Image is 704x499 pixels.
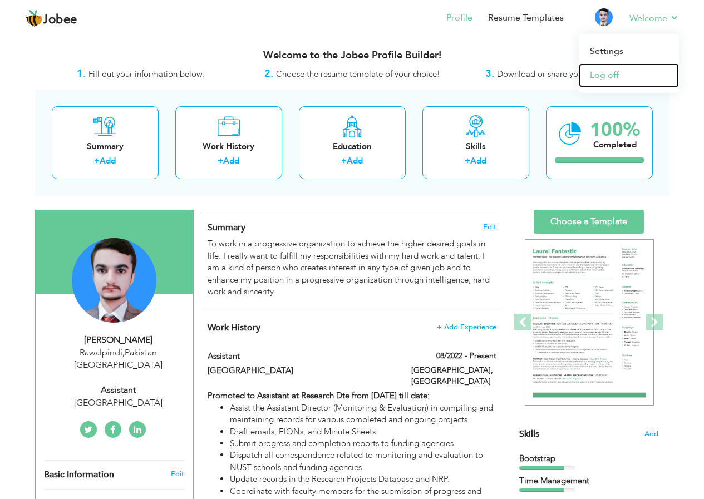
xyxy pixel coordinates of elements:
[436,350,496,362] label: 08/2022 - Present
[341,155,347,167] label: +
[519,475,658,487] div: Time Management
[100,155,116,166] a: Add
[35,50,669,61] h3: Welcome to the Jobee Profile Builder!
[590,139,640,151] div: Completed
[218,155,223,167] label: +
[44,384,193,397] div: Assistant
[223,155,239,166] a: Add
[644,429,658,439] span: Add
[208,322,496,333] h4: This helps to show the companies you have worked for.
[230,438,496,449] li: Submit progress and completion reports to funding agencies.
[208,390,430,401] strong: Promoted to Assistant at Research Dte from [DATE] till date:
[446,12,472,24] a: Profile
[61,141,150,152] div: Summary
[44,334,193,347] div: [PERSON_NAME]
[470,155,486,166] a: Add
[184,141,273,152] div: Work History
[208,322,260,334] span: Work History
[308,141,397,152] div: Education
[483,223,496,231] span: Edit
[43,14,77,26] span: Jobee
[437,323,496,331] span: + Add Experience
[629,12,679,25] a: Welcome
[25,9,43,27] img: jobee.io
[519,453,658,465] div: Bootstrap
[208,350,395,362] label: Assistant
[497,68,642,80] span: Download or share your resume online.
[534,210,644,234] a: Choose a Template
[44,470,114,480] span: Basic Information
[579,63,679,87] a: Log off
[519,428,539,440] span: Skills
[230,402,496,426] li: Assist the Assistant Director (Monitoring & Evaluation) in compiling and maintaining records for ...
[230,426,496,438] li: Draft emails, EIONs, and Minute Sheets.
[44,347,193,372] div: Rawalpindi Pakistan [GEOGRAPHIC_DATA]
[44,397,193,409] div: [GEOGRAPHIC_DATA]
[595,8,613,26] img: Profile Img
[590,121,640,139] div: 100%
[230,473,496,485] li: Update records in the Research Projects Database and NRP.
[411,365,496,387] label: [GEOGRAPHIC_DATA], [GEOGRAPHIC_DATA]
[208,365,395,377] label: [GEOGRAPHIC_DATA]
[72,238,156,323] img: Muhammad Umar
[276,68,440,80] span: Choose the resume template of your choice!
[431,141,520,152] div: Skills
[485,67,494,81] strong: 3.
[488,12,564,24] a: Resume Templates
[347,155,363,166] a: Add
[94,155,100,167] label: +
[208,221,245,234] span: Summary
[88,68,204,80] span: Fill out your information below.
[208,222,496,233] h4: Adding a summary is a quick and easy way to highlight your experience and interests.
[171,469,184,479] a: Edit
[25,9,77,27] a: Jobee
[77,67,86,81] strong: 1.
[579,39,679,63] a: Settings
[122,347,125,359] span: ,
[465,155,470,167] label: +
[264,67,273,81] strong: 2.
[208,238,496,298] div: To work in a progressive organization to achieve the higher desired goals in life. I really want ...
[230,449,496,473] li: Dispatch all correspondence related to monitoring and evaluation to NUST schools and funding agen...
